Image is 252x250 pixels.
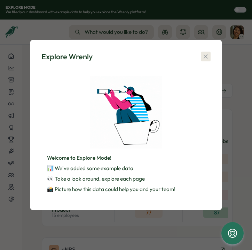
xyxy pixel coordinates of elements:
[47,185,205,193] p: 📸 Picture how this data could help you and your team!
[41,51,93,62] div: Explore Wrenly
[47,165,205,172] p: 📊 We've added some example data
[47,154,205,162] p: Welcome to Explore Mode!
[90,76,162,149] img: Explore Wrenly
[47,175,205,183] p: 👀 Take a look around, explore each page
